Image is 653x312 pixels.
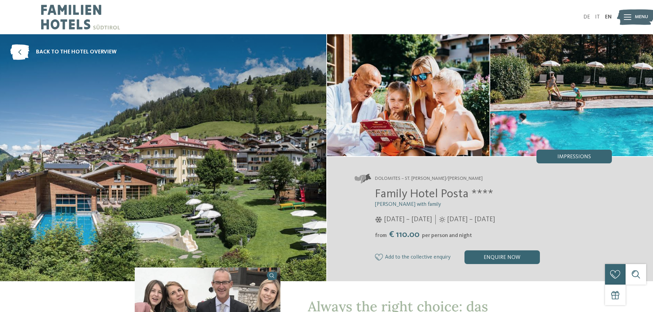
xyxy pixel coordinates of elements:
span: Family Hotel Posta **** [375,188,493,200]
img: Family hotel in Val Gardena/Gröden: a special place [490,34,653,156]
span: Impressions [557,154,591,160]
div: enquire now [464,250,540,264]
img: Family hotel in Val Gardena/Gröden: a special place [327,34,490,156]
span: Dolomites – St. [PERSON_NAME]/[PERSON_NAME] [375,175,483,182]
a: DE [583,14,590,20]
a: IT [595,14,600,20]
i: Opening times in winter [375,216,382,223]
span: € 110.00 [387,230,421,239]
span: Menu [635,14,648,21]
a: EN [605,14,612,20]
span: Add to the collective enquiry [385,254,451,261]
span: [DATE] – [DATE] [447,215,495,224]
span: back to the hotel overview [36,48,117,56]
span: per person and night [422,233,472,238]
span: [DATE] – [DATE] [384,215,432,224]
span: [PERSON_NAME] with family [375,202,441,207]
i: Opening times in summer [439,216,445,223]
a: back to the hotel overview [10,45,117,60]
span: from [375,233,387,238]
